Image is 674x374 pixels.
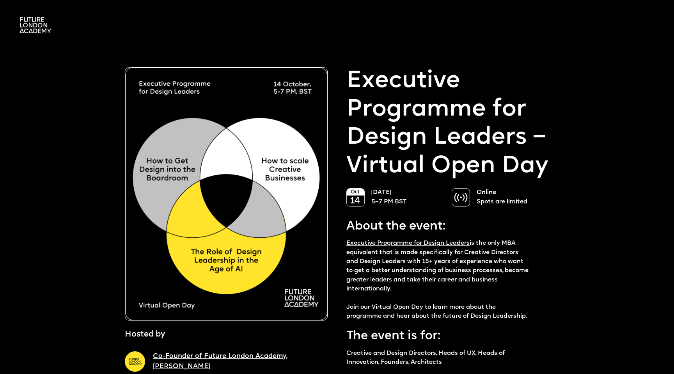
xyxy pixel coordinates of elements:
[346,239,529,321] p: is the only MBA equivalent that is made specifically for Creative Directors and Design Leaders wi...
[477,188,549,207] p: Online Spots are limited
[346,67,549,180] p: Executive Programme for Design Leaders – Virtual Open Day
[346,240,470,246] a: Executive Programme for Design Leaders
[346,349,529,367] p: Creative and Design Directors, Heads of UX, Heads of Innovation, Founders, Architects
[346,329,529,344] p: The event is for:
[125,351,145,372] img: A yellow circle with Future London Academy logo
[371,188,444,207] p: [DATE] 5–7 PM BST
[125,328,165,340] p: Hosted by
[153,353,287,370] a: Co-Founder of Future London Academy, [PERSON_NAME]
[20,17,51,33] img: A logo saying in 3 lines: Future London Academy
[346,219,529,235] p: About the event:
